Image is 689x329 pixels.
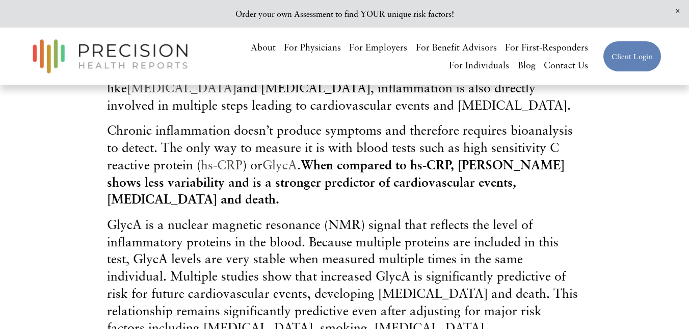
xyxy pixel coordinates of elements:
[284,38,341,56] a: For Physicians
[28,35,193,78] img: Precision Health Reports
[449,56,509,74] a: For Individuals
[127,80,236,95] a: [MEDICAL_DATA]
[638,280,689,329] iframe: Chat Widget
[107,122,573,207] span: Chronic inflammation doesn’t produce symptoms and therefore requires bioanalysis to detect. The o...
[107,29,571,113] span: Chronic, low grade inflammation is present in many metabolic conditions and has been shown to be ...
[349,38,407,56] a: For Employers
[603,41,661,72] a: Client Login
[505,38,588,56] a: For First-Responders
[416,38,497,56] a: For Benefit Advisors
[544,56,588,74] a: Contact Us
[518,56,536,74] a: Blog
[251,38,276,56] a: About
[107,157,565,207] strong: When compared to hs-CRP, [PERSON_NAME] shows less variability and is a stronger predictor of card...
[201,157,243,172] a: hs-CRP
[262,157,297,172] a: GlycA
